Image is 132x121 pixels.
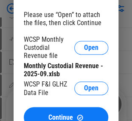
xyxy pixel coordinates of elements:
[48,114,73,121] span: Continue
[24,80,74,96] div: WCSP F&I GLHZ Data File
[84,44,98,51] span: Open
[76,114,84,121] img: Continue
[24,11,108,27] div: Please use “Open” to attach the files, then click Continue
[74,41,108,55] button: Open
[24,35,74,60] div: WCSP Monthly Custodial Revenue file
[24,62,108,78] div: Monthly Custodial Revenue - 2025-09.xlsb
[74,81,108,95] button: Open
[84,85,98,92] span: Open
